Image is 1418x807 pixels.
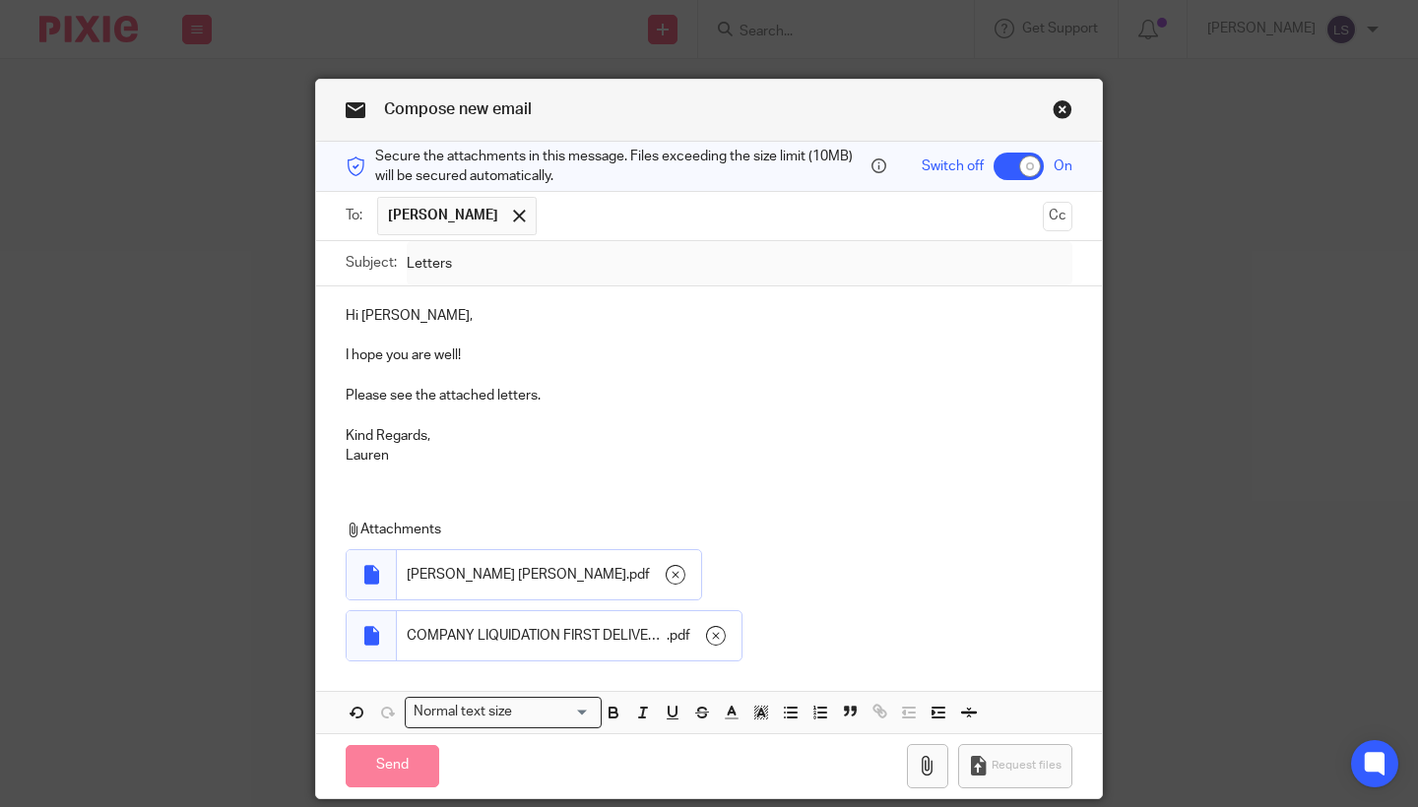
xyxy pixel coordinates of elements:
button: Cc [1043,202,1072,231]
span: Secure the attachments in this message. Files exceeding the size limit (10MB) will be secured aut... [375,147,867,187]
span: Compose new email [384,101,532,117]
label: Subject: [346,253,397,273]
p: Lauren [346,446,1072,466]
p: Kind Regards, [346,426,1072,446]
a: Close this dialog window [1053,99,1072,126]
p: Attachments [346,520,1066,539]
span: Switch off [922,156,984,176]
div: . [397,611,741,660]
span: [PERSON_NAME] [PERSON_NAME] [407,565,626,585]
input: Send [346,745,439,787]
span: COMPANY LIQUIDATION FIRST DELIVERANCE [407,626,667,646]
p: I hope you are well! [346,345,1072,365]
div: Search for option [405,697,602,727]
p: Hi [PERSON_NAME], [346,306,1072,326]
div: . [397,550,701,599]
span: Normal text size [410,702,517,722]
span: On [1054,156,1072,176]
label: To: [346,206,367,225]
p: Please see the attached letters. [346,386,1072,405]
button: Request files [958,744,1072,788]
span: pdf [670,626,690,646]
span: Request files [992,758,1062,774]
input: Search for option [519,702,590,722]
span: [PERSON_NAME] [388,206,498,225]
span: pdf [629,565,650,585]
